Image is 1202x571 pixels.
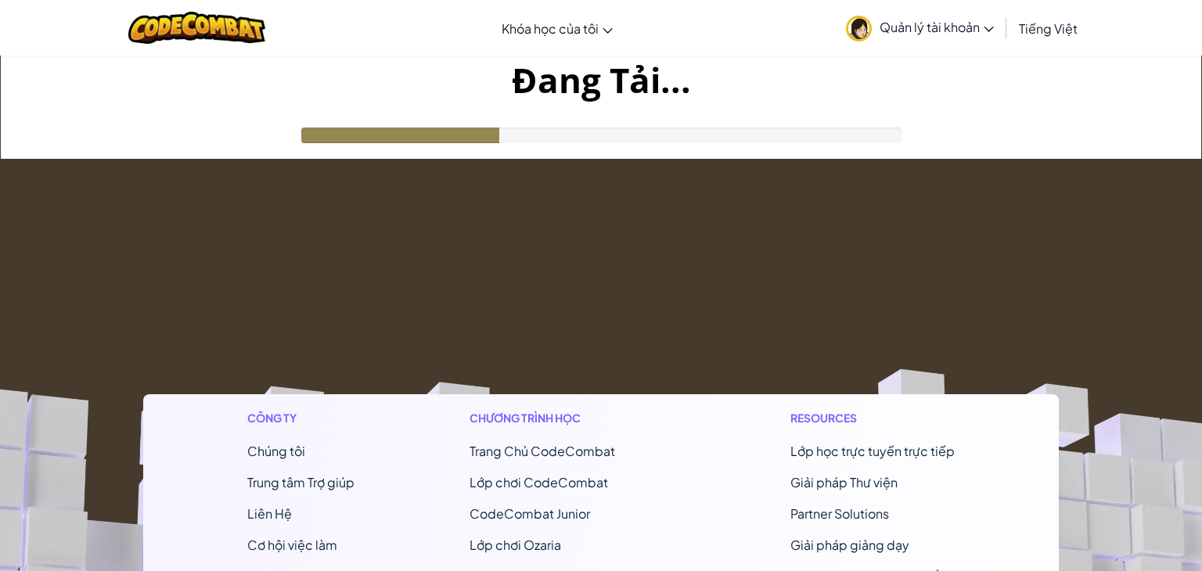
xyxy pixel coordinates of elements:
a: Cơ hội việc làm [247,537,337,553]
a: Giải pháp giảng dạy [790,537,909,553]
span: Khóa học của tôi [502,20,599,37]
h1: Đang Tải... [1,56,1201,104]
h1: Chương trình học [470,410,675,426]
a: Lớp học trực tuyến trực tiếp [790,443,955,459]
span: Tiếng Việt [1019,20,1078,37]
a: CodeCombat Junior [470,505,590,522]
span: Trang Chủ CodeCombat [470,443,615,459]
a: Tiếng Việt [1011,7,1085,49]
a: Lớp chơi CodeCombat [470,474,608,490]
h1: Công ty [247,410,354,426]
a: Chúng tôi [247,443,305,459]
span: Liên Hệ [247,505,292,522]
span: Quản lý tài khoản [880,19,994,35]
img: avatar [846,16,872,41]
h1: Resources [790,410,955,426]
a: Khóa học của tôi [494,7,621,49]
a: Lớp chơi Ozaria [470,537,561,553]
a: Quản lý tài khoản [838,3,1002,52]
img: CodeCombat logo [128,12,265,44]
a: Giải pháp Thư viện [790,474,898,490]
a: Trung tâm Trợ giúp [247,474,354,490]
a: Partner Solutions [790,505,889,522]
